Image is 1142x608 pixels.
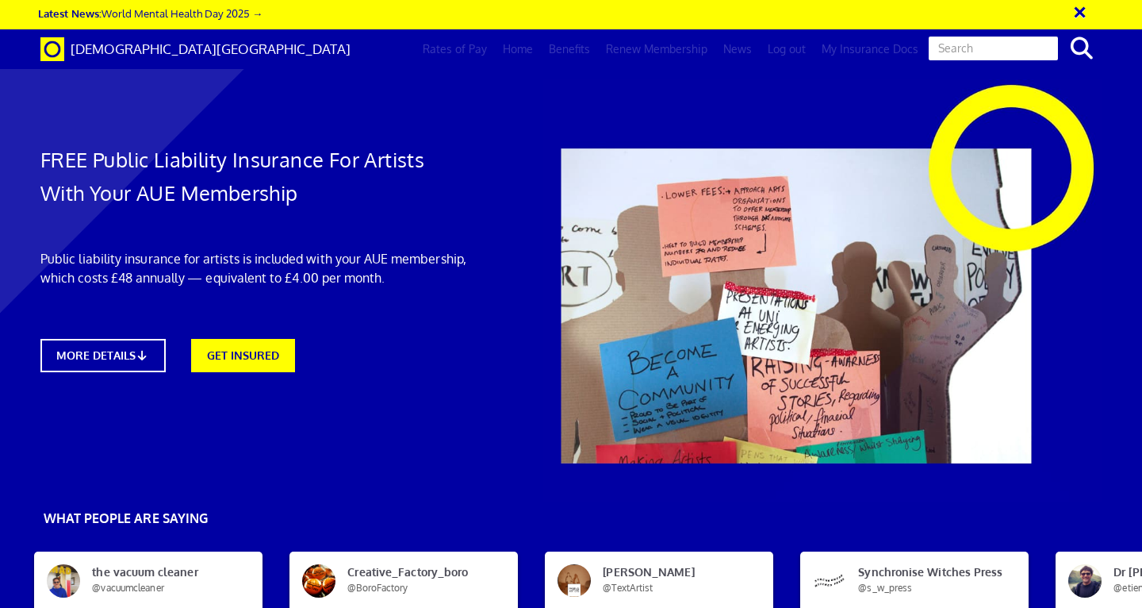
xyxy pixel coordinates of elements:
[1057,32,1106,65] button: search
[38,6,263,20] a: Latest News:World Mental Health Day 2025 →
[347,582,408,594] span: @BoroFactory
[760,29,814,69] a: Log out
[927,35,1060,62] input: Search
[814,29,926,69] a: My Insurance Docs
[598,29,715,69] a: Renew Membership
[415,29,495,69] a: Rates of Pay
[541,29,598,69] a: Benefits
[715,29,760,69] a: News
[335,564,488,596] span: Creative_Factory_boro
[92,582,163,594] span: @vacuumcleaner
[40,249,469,287] p: Public liability insurance for artists is included with your AUE membership, which costs £48 annu...
[603,582,653,594] span: @TextArtist
[80,564,232,596] span: the vacuum cleaner
[858,582,912,594] span: @s_w_press
[591,564,743,596] span: [PERSON_NAME]
[40,339,166,372] a: MORE DETAILS
[71,40,351,57] span: [DEMOGRAPHIC_DATA][GEOGRAPHIC_DATA]
[846,564,998,596] span: Synchronise Witches Press
[191,339,295,372] a: GET INSURED
[38,6,102,20] strong: Latest News:
[29,29,362,69] a: Brand [DEMOGRAPHIC_DATA][GEOGRAPHIC_DATA]
[495,29,541,69] a: Home
[40,143,469,210] h1: FREE Public Liability Insurance For Artists With Your AUE Membership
